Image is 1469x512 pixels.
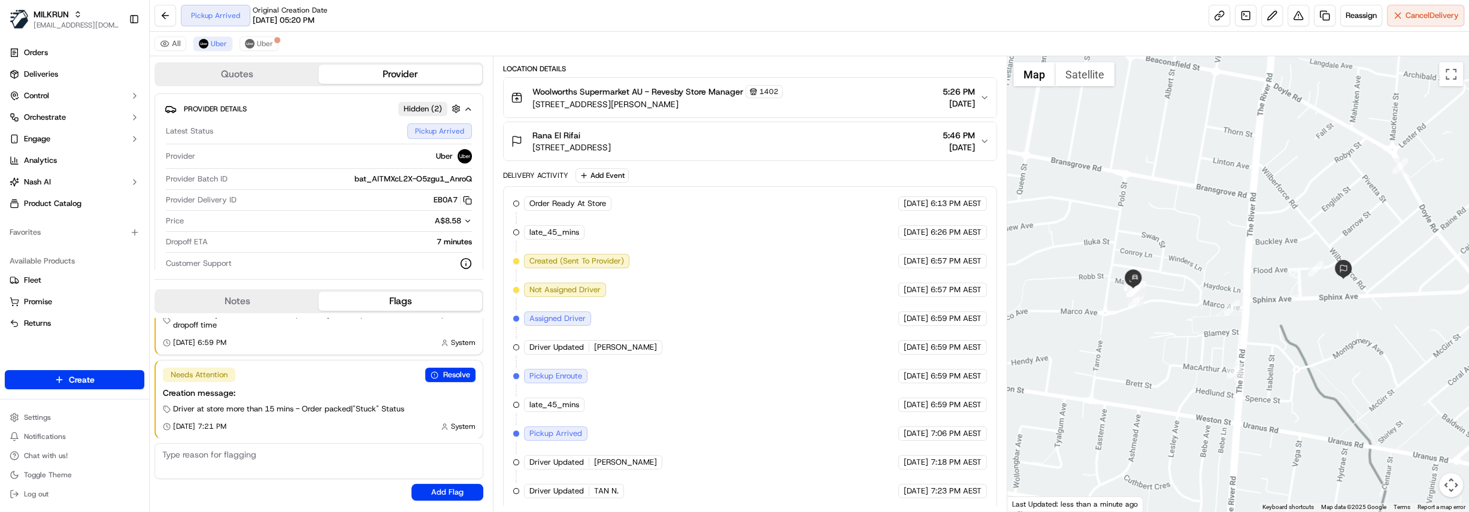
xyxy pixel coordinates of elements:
[943,86,975,98] span: 5:26 PM
[904,428,928,439] span: [DATE]
[5,43,144,62] a: Orders
[37,186,97,195] span: [PERSON_NAME]
[5,86,144,105] button: Control
[532,98,783,110] span: [STREET_ADDRESS][PERSON_NAME]
[529,399,579,410] span: late_45_mins
[5,370,144,389] button: Create
[165,99,473,119] button: Provider DetailsHidden (2)
[319,65,481,84] button: Provider
[1224,300,1240,316] div: 4
[576,168,629,183] button: Add Event
[34,8,69,20] button: MILKRUN
[1417,504,1465,510] a: Report a map error
[5,151,144,170] a: Analytics
[12,174,31,193] img: Hannah Dayet
[24,198,81,209] span: Product Catalog
[106,218,131,228] span: [DATE]
[99,186,104,195] span: •
[1125,268,1144,287] div: 15
[319,292,481,311] button: Flags
[7,263,96,284] a: 📗Knowledge Base
[106,186,131,195] span: [DATE]
[529,457,584,468] span: Driver Updated
[532,141,611,153] span: [STREET_ADDRESS]
[253,5,328,15] span: Original Creation Date
[24,470,72,480] span: Toggle Theme
[5,129,144,149] button: Engage
[904,399,928,410] span: [DATE]
[173,338,226,347] span: [DATE] 6:59 PM
[1392,158,1408,174] div: 1
[257,39,273,49] span: Uber
[904,284,928,295] span: [DATE]
[199,39,208,49] img: uber-new-logo.jpeg
[458,149,472,163] img: uber-new-logo.jpeg
[173,422,226,431] span: [DATE] 7:21 PM
[31,77,216,90] input: Got a question? Start typing here...
[436,151,453,162] span: Uber
[156,65,319,84] button: Quotes
[931,342,982,353] span: 6:59 PM AEST
[529,371,582,381] span: Pickup Enroute
[1394,504,1410,510] a: Terms (opens in new tab)
[532,86,743,98] span: Woolworths Supermarket AU - Revesby Store Manager
[34,20,119,30] button: [EMAIL_ADDRESS][DOMAIN_NAME]
[1227,363,1243,378] div: 3
[1262,503,1314,511] button: Keyboard shortcuts
[186,153,218,168] button: See all
[355,174,472,184] span: bat_AITMXcL2X-O5zgu1_AnroQ
[1007,496,1143,511] div: Last Updated: less than a minute ago
[904,256,928,266] span: [DATE]
[1346,10,1377,21] span: Reassign
[54,114,196,126] div: Start new chat
[529,256,624,266] span: Created (Sent To Provider)
[504,78,997,117] button: Woolworths Supermarket AU - Revesby Store Manager1402[STREET_ADDRESS][PERSON_NAME]5:26 PM[DATE]
[529,486,584,496] span: Driver Updated
[904,227,928,238] span: [DATE]
[54,126,165,136] div: We're available if you need us!
[594,457,657,468] span: [PERSON_NAME]
[1439,62,1463,86] button: Toggle fullscreen view
[24,296,52,307] span: Promise
[99,218,104,228] span: •
[1010,496,1050,511] img: Google
[529,313,586,324] span: Assigned Driver
[943,141,975,153] span: [DATE]
[398,101,464,116] button: Hidden (2)
[931,457,982,468] span: 7:18 PM AEST
[1127,281,1143,297] div: 14
[5,466,144,483] button: Toggle Theme
[173,404,404,414] span: Driver at store more than 15 mins - Order packed | "Stuck" Status
[5,5,124,34] button: MILKRUNMILKRUN[EMAIL_ADDRESS][DOMAIN_NAME]
[25,114,47,136] img: 8016278978528_b943e370aa5ada12b00a_72.png
[943,98,975,110] span: [DATE]
[451,422,475,431] span: System
[931,198,982,209] span: 6:13 PM AEST
[113,268,192,280] span: API Documentation
[904,457,928,468] span: [DATE]
[1128,293,1144,308] div: 11
[5,486,144,502] button: Log out
[931,227,982,238] span: 6:26 PM AEST
[451,338,475,347] span: System
[24,268,92,280] span: Knowledge Base
[1334,260,1353,279] div: 16
[166,237,208,247] span: Dropoff ETA
[166,258,232,269] span: Customer Support
[411,484,483,501] button: Add Flag
[904,342,928,353] span: [DATE]
[5,428,144,445] button: Notifications
[904,198,928,209] span: [DATE]
[1055,62,1114,86] button: Show satellite imagery
[931,256,982,266] span: 6:57 PM AEST
[10,318,140,329] a: Returns
[931,284,982,295] span: 6:57 PM AEST
[5,252,144,271] div: Available Products
[193,37,232,51] button: Uber
[12,12,36,36] img: Nash
[96,263,197,284] a: 💻API Documentation
[24,432,66,441] span: Notifications
[5,194,144,213] a: Product Catalog
[1387,5,1464,26] button: CancelDelivery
